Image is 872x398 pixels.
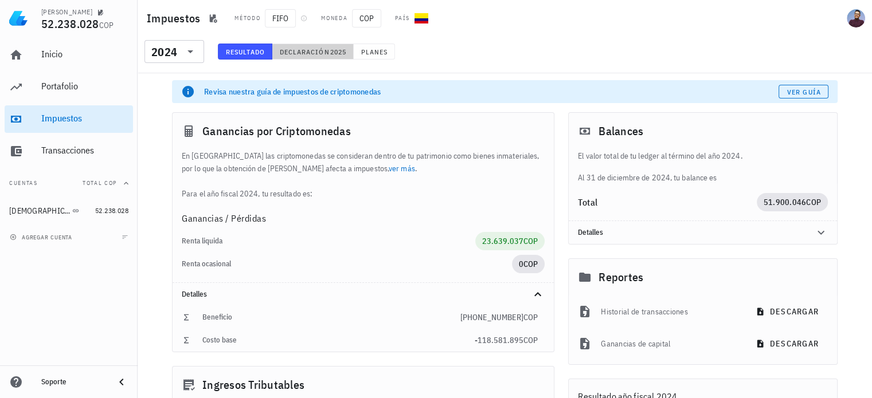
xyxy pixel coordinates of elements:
div: avatar [847,9,865,27]
div: Detalles [182,290,517,299]
div: Detalles [569,221,837,244]
span: Ganancias / Pérdidas [182,211,266,225]
div: [DEMOGRAPHIC_DATA] [9,206,70,216]
h1: Impuestos [147,9,205,27]
p: El valor total de tu ledger al término del año 2024. [578,149,828,162]
button: Planes [354,44,396,60]
span: COP [806,197,821,207]
div: Renta liquida [182,237,475,246]
a: Transacciones [5,137,133,165]
div: País [395,14,410,23]
span: FIFO [265,9,296,27]
span: descargar [758,338,819,349]
div: Método [234,14,260,23]
span: 52.238.028 [95,206,128,215]
div: En [GEOGRAPHIC_DATA] las criptomonedas se consideran dentro de tu patrimonio como bienes inmateri... [173,149,554,200]
span: Resultado [225,48,265,56]
span: 52.238.028 [41,16,99,31]
a: Impuestos [5,105,133,133]
span: -118.581.895 [475,335,523,345]
span: 2025 [330,48,346,56]
div: Ganancias por Criptomonedas [173,113,554,149]
span: COP [523,236,538,246]
button: Resultado [218,44,272,60]
span: COP [523,312,538,322]
img: LedgiFi [9,9,28,27]
div: [PERSON_NAME] [41,7,92,17]
div: Historial de transacciones [601,299,739,324]
span: Beneficio [202,312,232,322]
div: 2024 [151,46,177,58]
div: Ganancias de capital [601,331,739,356]
span: Declaración [279,48,330,56]
div: Soporte [41,377,105,387]
span: 0 [519,259,523,269]
div: Balances [569,113,837,149]
span: COP [523,335,538,345]
span: Ver guía [787,88,821,96]
button: agregar cuenta [7,231,77,243]
span: 51.900.046 [764,197,807,207]
button: CuentasTotal COP [5,170,133,197]
div: Transacciones [41,145,128,156]
a: Ver guía [779,85,828,98]
button: descargar [749,333,828,354]
div: CO-icon [415,11,428,25]
a: ver más [389,163,415,174]
a: Portafolio [5,73,133,101]
div: Detalles [173,283,554,306]
span: agregar cuenta [12,234,72,241]
div: Reportes [569,259,837,295]
div: Inicio [41,49,128,60]
span: COP [523,259,538,269]
span: Planes [361,48,388,56]
span: descargar [758,306,819,317]
span: Costo base [202,335,237,345]
span: [PHONE_NUMBER] [460,312,523,322]
button: descargar [749,301,828,322]
div: Revisa nuestra guía de impuestos de criptomonedas [204,86,779,97]
button: Declaración 2025 [272,44,354,60]
div: Impuestos [41,113,128,124]
div: Renta ocasional [182,259,512,269]
span: 23.639.037 [482,236,523,246]
span: COP [99,20,114,30]
div: 2024 [144,40,204,63]
span: Total COP [83,179,117,187]
div: Al 31 de diciembre de 2024, tu balance es [569,149,837,184]
div: Detalles [578,228,800,237]
div: Moneda [321,14,347,23]
div: Portafolio [41,81,128,92]
div: Total [578,198,757,207]
a: [DEMOGRAPHIC_DATA] 52.238.028 [5,197,133,224]
span: COP [352,9,381,27]
a: Inicio [5,41,133,69]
